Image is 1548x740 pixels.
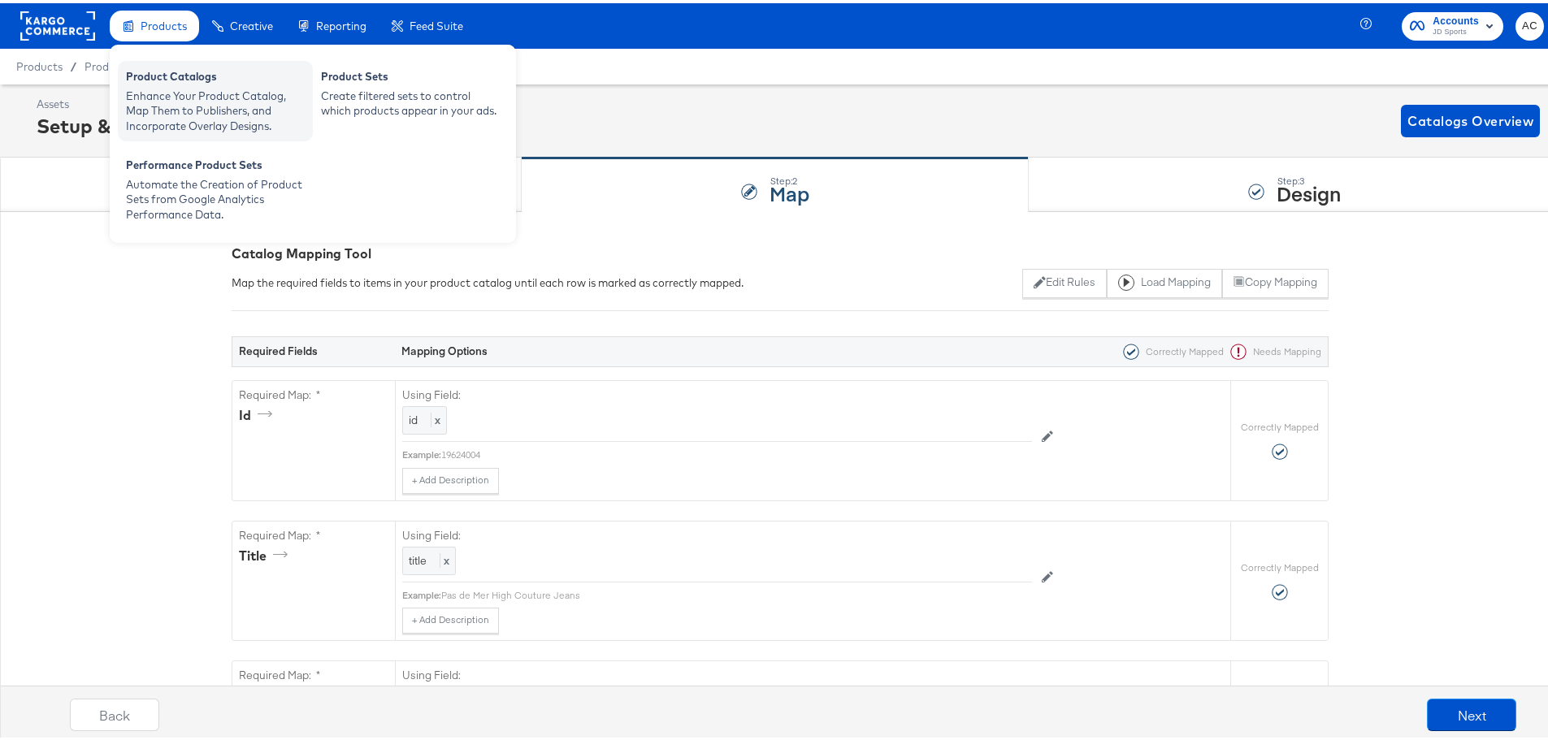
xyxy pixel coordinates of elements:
[402,604,499,630] button: + Add Description
[1427,695,1516,728] button: Next
[770,176,809,203] strong: Map
[431,409,440,424] span: x
[239,384,388,400] label: Required Map: *
[232,272,744,288] div: Map the required fields to items in your product catalog until each row is marked as correctly ma...
[232,241,1329,260] div: Catalog Mapping Tool
[441,445,1032,458] div: 19624004
[402,384,1032,400] label: Using Field:
[230,16,273,29] span: Creative
[37,109,241,136] div: Setup & Map Catalog
[409,409,418,424] span: id
[63,57,85,70] span: /
[1522,14,1537,32] span: AC
[441,586,1032,599] div: Pas de Mer High Couture Jeans
[1022,266,1106,295] button: Edit Rules
[1117,340,1224,357] div: Correctly Mapped
[402,664,1032,680] label: Using Field:
[402,465,499,491] button: + Add Description
[239,664,388,680] label: Required Map: *
[1401,102,1540,134] button: Catalogs Overview
[1277,176,1341,203] strong: Design
[37,93,241,109] div: Assets
[16,57,63,70] span: Products
[1433,23,1479,36] span: JD Sports
[239,403,278,422] div: id
[402,586,441,599] div: Example:
[1107,266,1222,295] button: Load Mapping
[402,525,1032,540] label: Using Field:
[70,695,159,728] button: Back
[440,550,449,565] span: x
[85,57,175,70] a: Product Catalogs
[1222,266,1329,295] button: Copy Mapping
[1433,10,1479,27] span: Accounts
[1241,558,1319,571] label: Correctly Mapped
[410,16,463,29] span: Feed Suite
[409,550,427,565] span: title
[239,525,388,540] label: Required Map: *
[1241,418,1319,431] label: Correctly Mapped
[1402,9,1503,37] button: AccountsJD Sports
[316,16,366,29] span: Reporting
[770,172,809,184] div: Step: 2
[401,340,488,355] strong: Mapping Options
[1277,172,1341,184] div: Step: 3
[402,445,441,458] div: Example:
[1224,340,1321,357] div: Needs Mapping
[239,340,318,355] strong: Required Fields
[239,543,293,562] div: title
[141,16,187,29] span: Products
[1515,9,1544,37] button: AC
[1407,106,1533,129] span: Catalogs Overview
